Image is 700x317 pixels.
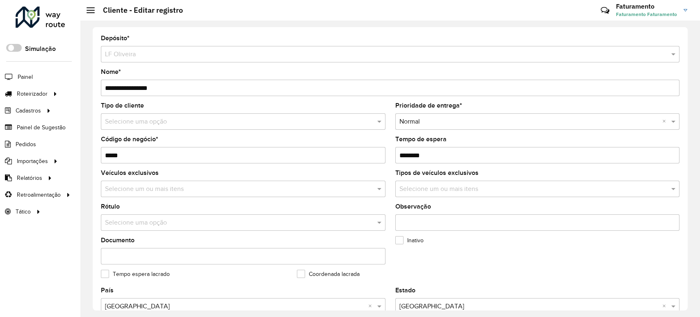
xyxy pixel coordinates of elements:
label: Estado [395,285,415,295]
span: Retroalimentação [17,191,61,199]
span: Relatórios [17,174,42,182]
span: Clear all [662,117,669,126]
label: Rótulo [101,202,120,211]
span: Cadastros [16,106,41,115]
label: País [101,285,114,295]
span: Roteirizador [17,90,48,98]
label: Inativo [395,236,424,245]
h3: Faturamento [616,2,677,10]
label: Tempo espera lacrado [101,270,170,278]
label: Código de negócio [101,134,158,144]
a: Contato Rápido [596,2,614,19]
label: Tipos de veículos exclusivos [395,168,479,178]
span: Clear all [662,301,669,311]
h2: Cliente - Editar registro [95,6,183,15]
span: Clear all [368,301,375,311]
label: Nome [101,67,121,77]
label: Depósito [101,33,130,43]
label: Coordenada lacrada [297,270,360,278]
label: Observação [395,202,431,211]
span: Painel de Sugestão [17,123,66,132]
span: Tático [16,207,31,216]
label: Documento [101,235,135,245]
span: Importações [17,157,48,165]
label: Prioridade de entrega [395,101,462,110]
label: Veículos exclusivos [101,168,159,178]
span: Pedidos [16,140,36,149]
label: Tempo de espera [395,134,447,144]
label: Simulação [25,44,56,54]
label: Tipo de cliente [101,101,144,110]
span: Faturamento Faturamento [616,11,677,18]
span: Painel [18,73,33,81]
